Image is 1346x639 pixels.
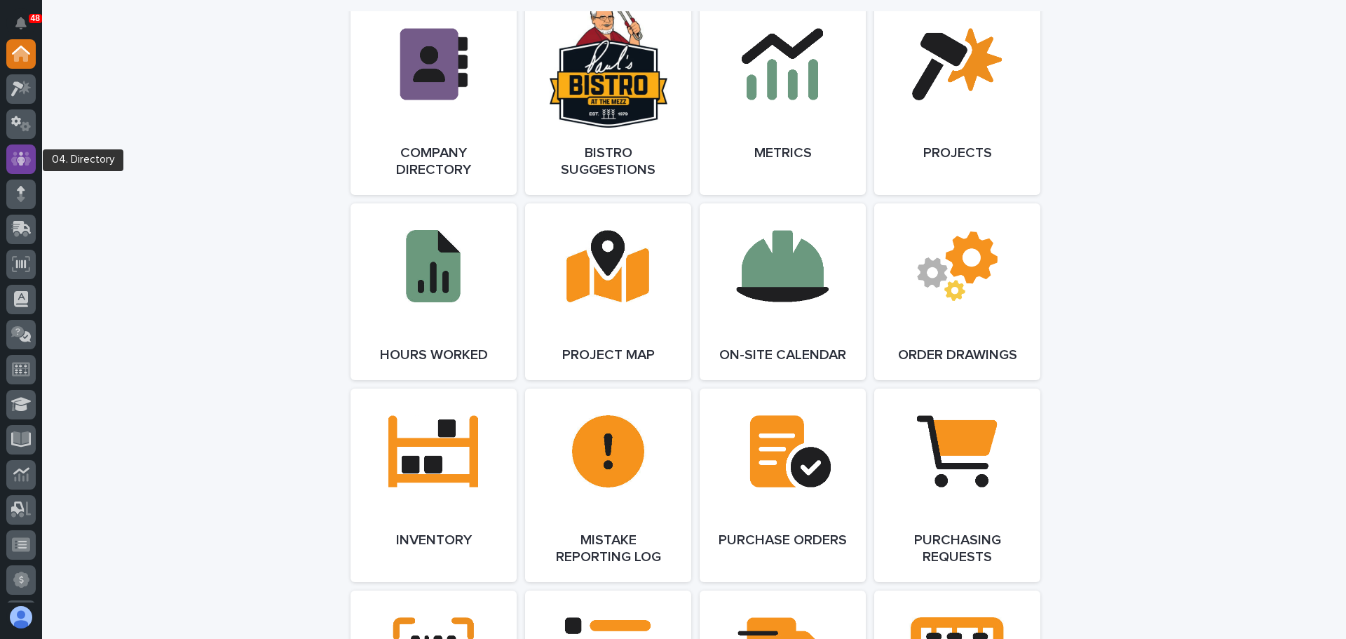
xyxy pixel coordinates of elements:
a: Projects [874,1,1040,195]
p: 48 [31,13,40,23]
a: Metrics [700,1,866,195]
a: Order Drawings [874,203,1040,380]
a: Inventory [351,389,517,582]
a: Project Map [525,203,691,380]
a: Bistro Suggestions [525,1,691,195]
a: Company Directory [351,1,517,195]
button: users-avatar [6,603,36,632]
button: Notifications [6,8,36,38]
a: On-Site Calendar [700,203,866,380]
a: Purchase Orders [700,389,866,582]
a: Mistake Reporting Log [525,389,691,582]
div: Notifications48 [18,17,36,39]
a: Purchasing Requests [874,389,1040,582]
a: Hours Worked [351,203,517,380]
